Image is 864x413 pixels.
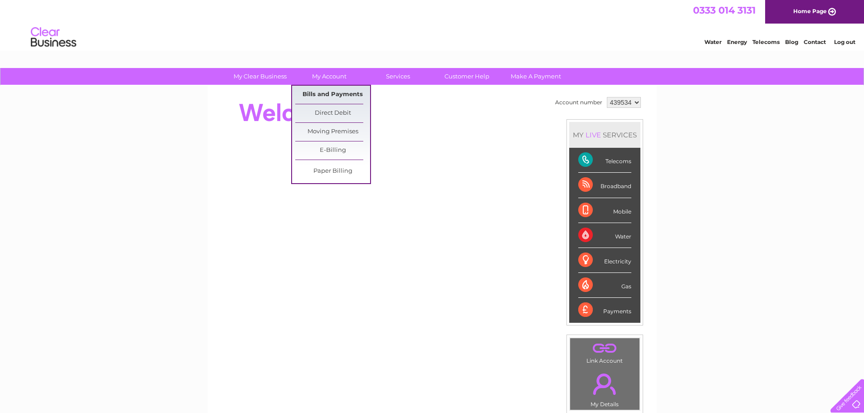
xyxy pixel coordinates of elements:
[572,340,637,356] a: .
[553,95,605,110] td: Account number
[584,131,603,139] div: LIVE
[223,68,298,85] a: My Clear Business
[295,104,370,122] a: Direct Debit
[569,122,640,148] div: MY SERVICES
[572,368,637,400] a: .
[578,223,631,248] div: Water
[578,198,631,223] div: Mobile
[295,162,370,180] a: Paper Billing
[295,141,370,160] a: E-Billing
[30,24,77,51] img: logo.png
[430,68,504,85] a: Customer Help
[361,68,435,85] a: Services
[693,5,756,16] a: 0333 014 3131
[292,68,366,85] a: My Account
[570,338,640,366] td: Link Account
[834,39,855,45] a: Log out
[578,148,631,173] div: Telecoms
[578,273,631,298] div: Gas
[704,39,722,45] a: Water
[295,123,370,141] a: Moving Premises
[578,173,631,198] div: Broadband
[785,39,798,45] a: Blog
[570,366,640,410] td: My Details
[727,39,747,45] a: Energy
[295,86,370,104] a: Bills and Payments
[804,39,826,45] a: Contact
[578,248,631,273] div: Electricity
[752,39,780,45] a: Telecoms
[498,68,573,85] a: Make A Payment
[218,5,647,44] div: Clear Business is a trading name of Verastar Limited (registered in [GEOGRAPHIC_DATA] No. 3667643...
[578,298,631,322] div: Payments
